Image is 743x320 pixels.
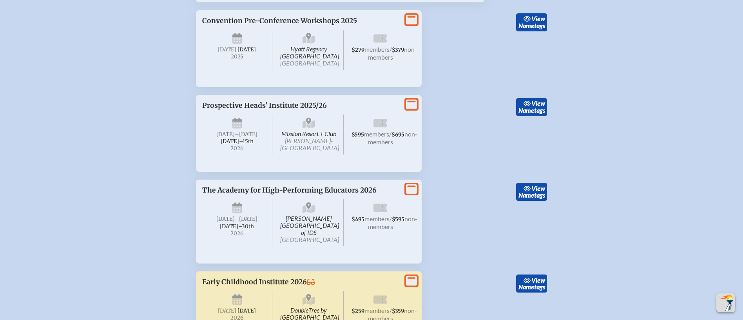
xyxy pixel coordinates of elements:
[390,307,392,314] span: /
[352,308,364,315] span: $259
[216,131,235,138] span: [DATE]
[352,47,364,53] span: $279
[280,236,339,243] span: [GEOGRAPHIC_DATA]
[208,54,266,60] span: 2025
[531,276,545,284] span: view
[716,293,735,312] button: Scroll Top
[392,308,404,315] span: $359
[202,186,377,195] span: The Academy for High-Performing Educators 2026
[516,98,547,116] a: viewNametags
[364,45,390,53] span: members
[274,30,344,70] span: Hyatt Regency [GEOGRAPHIC_DATA]
[392,216,404,223] span: $595
[516,13,547,31] a: viewNametags
[390,215,392,222] span: /
[531,100,545,107] span: view
[220,223,254,230] span: [DATE]–⁠30th
[237,46,256,53] span: [DATE]
[274,115,344,155] span: Mission Resort + Club
[531,185,545,192] span: view
[221,138,254,145] span: [DATE]–⁠15th
[237,307,256,314] span: [DATE]
[352,216,364,223] span: $495
[516,275,547,293] a: viewNametags
[368,45,417,61] span: non-members
[218,307,236,314] span: [DATE]
[516,183,547,201] a: viewNametags
[391,131,404,138] span: $695
[531,15,545,22] span: view
[208,231,266,236] span: 2026
[202,16,357,25] span: Convention Pre-Conference Workshops 2025
[364,215,390,222] span: members
[202,101,327,110] span: Prospective Heads’ Institute 2025/26
[280,137,339,151] span: [PERSON_NAME]-[GEOGRAPHIC_DATA]
[202,278,307,286] span: Early Childhood Institute 2026
[368,130,418,145] span: non-members
[235,216,257,222] span: –[DATE]
[718,295,734,311] img: To the top
[390,45,392,53] span: /
[352,131,364,138] span: $595
[235,131,257,138] span: –[DATE]
[364,130,389,138] span: members
[364,307,390,314] span: members
[208,145,266,151] span: 2026
[274,199,344,246] span: [PERSON_NAME][GEOGRAPHIC_DATA] of IDS
[216,216,235,222] span: [DATE]
[280,59,339,67] span: [GEOGRAPHIC_DATA]
[368,215,418,230] span: non-members
[218,46,236,53] span: [DATE]
[389,130,391,138] span: /
[392,47,404,53] span: $379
